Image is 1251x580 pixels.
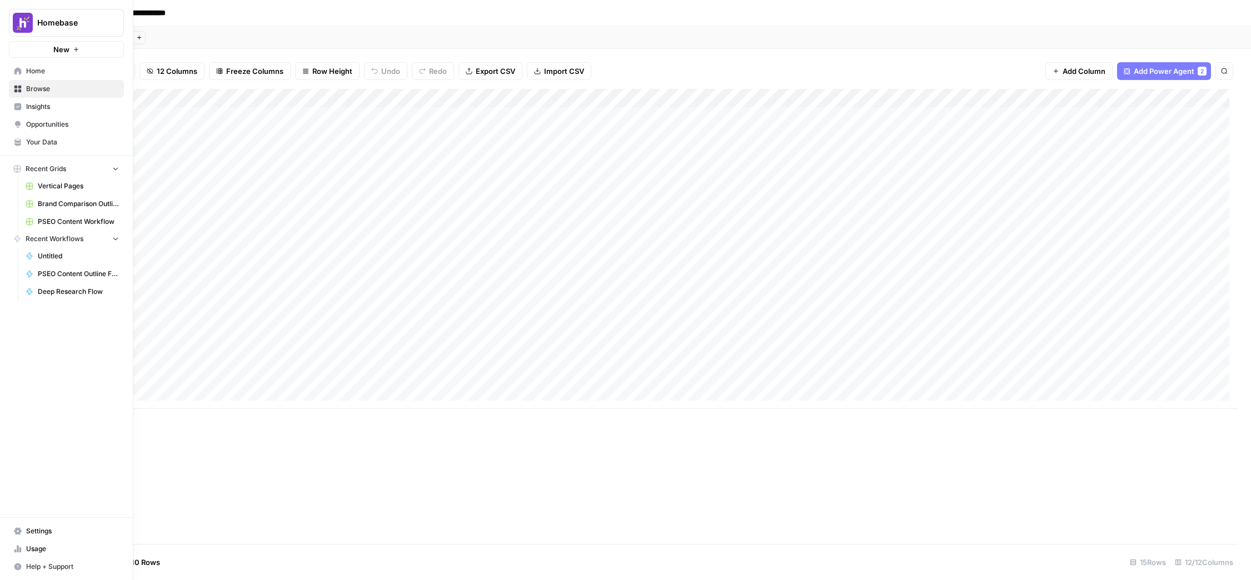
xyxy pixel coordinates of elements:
[226,66,283,77] span: Freeze Columns
[412,62,454,80] button: Redo
[429,66,447,77] span: Redo
[295,62,360,80] button: Row Height
[1125,553,1170,571] div: 15 Rows
[21,265,124,283] a: PSEO Content Outline Flow V2
[9,116,124,133] a: Opportunities
[544,66,584,77] span: Import CSV
[38,251,119,261] span: Untitled
[21,247,124,265] a: Untitled
[458,62,522,80] button: Export CSV
[38,199,119,209] span: Brand Comparison Outline Generator
[26,544,119,554] span: Usage
[9,98,124,116] a: Insights
[139,62,205,80] button: 12 Columns
[116,557,160,568] span: Add 10 Rows
[9,80,124,98] a: Browse
[26,234,83,244] span: Recent Workflows
[9,522,124,540] a: Settings
[26,66,119,76] span: Home
[364,62,407,80] button: Undo
[38,287,119,297] span: Deep Research Flow
[9,161,124,177] button: Recent Grids
[21,213,124,231] a: PSEO Content Workflow
[1198,67,1207,76] div: 2
[9,9,124,37] button: Workspace: Homebase
[1117,62,1211,80] button: Add Power Agent2
[1134,66,1194,77] span: Add Power Agent
[312,66,352,77] span: Row Height
[26,84,119,94] span: Browse
[21,177,124,195] a: Vertical Pages
[38,269,119,279] span: PSEO Content Outline Flow V2
[21,283,124,301] a: Deep Research Flow
[26,102,119,112] span: Insights
[9,540,124,558] a: Usage
[1045,62,1113,80] button: Add Column
[9,41,124,58] button: New
[38,181,119,191] span: Vertical Pages
[26,137,119,147] span: Your Data
[527,62,591,80] button: Import CSV
[37,17,104,28] span: Homebase
[1200,67,1204,76] span: 2
[157,66,197,77] span: 12 Columns
[9,133,124,151] a: Your Data
[9,62,124,80] a: Home
[21,195,124,213] a: Brand Comparison Outline Generator
[26,526,119,536] span: Settings
[38,217,119,227] span: PSEO Content Workflow
[9,558,124,576] button: Help + Support
[1170,553,1238,571] div: 12/12 Columns
[13,13,33,33] img: Homebase Logo
[26,164,66,174] span: Recent Grids
[1063,66,1105,77] span: Add Column
[9,231,124,247] button: Recent Workflows
[209,62,291,80] button: Freeze Columns
[26,119,119,129] span: Opportunities
[381,66,400,77] span: Undo
[26,562,119,572] span: Help + Support
[53,44,69,55] span: New
[476,66,515,77] span: Export CSV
